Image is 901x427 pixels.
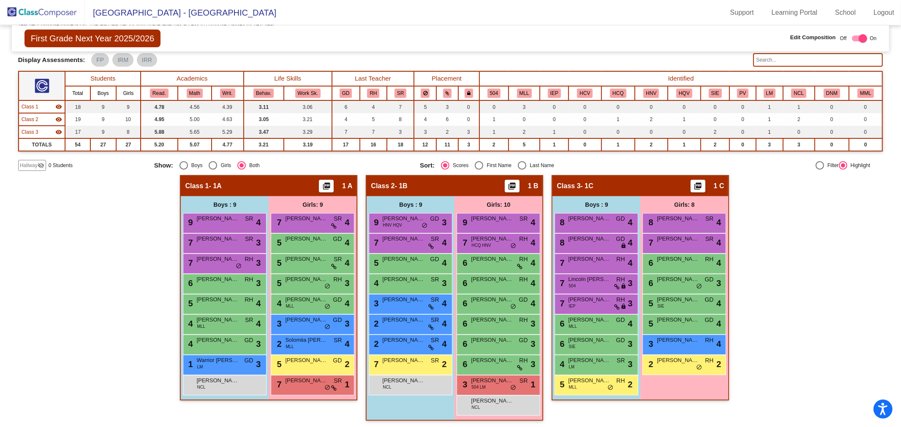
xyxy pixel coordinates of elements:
span: [PERSON_NAME] Beloit [382,255,425,263]
span: [PERSON_NAME] [657,255,699,263]
button: HCV [577,89,593,98]
th: Parent Volunteer [730,86,756,100]
th: Monitored ML [849,86,883,100]
span: [PERSON_NAME]. [PERSON_NAME] [382,214,425,223]
span: [PERSON_NAME] [568,214,610,223]
button: MLL [517,89,532,98]
td: 18 [387,138,414,151]
span: [PERSON_NAME] [196,275,239,284]
td: 0 [458,113,479,126]
span: 5 [372,258,378,268]
div: Last Name [526,162,554,169]
span: 4 [345,236,349,249]
span: 8 [558,238,564,247]
th: New to CLE [783,86,815,100]
th: Keep with teacher [458,86,479,100]
span: 4 [442,236,446,249]
span: SR [705,214,713,223]
span: 4 [628,236,632,249]
span: 3 [442,216,446,229]
span: RH [519,255,528,264]
td: 3 [436,100,458,113]
div: Scores [449,162,468,169]
th: Hi Cap - Verbal & Quantitative Qualification [668,86,701,100]
td: 3.06 [284,100,332,113]
span: do_not_disturb_alt [422,222,427,229]
div: Highlight [847,162,871,169]
span: [PERSON_NAME] [657,214,699,223]
button: Math [187,89,203,98]
mat-chip: IRR [137,53,157,67]
span: Show: [154,162,173,169]
td: 5 [414,100,436,113]
td: 1 [756,126,783,138]
a: Logout [867,6,901,19]
span: SR [245,214,253,223]
span: 6 [460,258,467,268]
th: Placement [414,71,479,86]
td: 2 [436,126,458,138]
span: 4 [345,257,349,269]
span: [PERSON_NAME] [285,214,327,223]
span: Class 2 [371,182,395,190]
button: 504 [487,89,501,98]
button: HNV [643,89,659,98]
button: PV [737,89,749,98]
mat-radio-group: Select an option [154,161,414,170]
td: 0 [815,100,849,113]
mat-icon: picture_as_pdf [693,182,703,194]
td: 0 [540,100,569,113]
td: 12 [414,138,436,151]
td: 9 [90,100,116,113]
td: 0 [815,138,849,151]
button: IEP [548,89,561,98]
span: HNV HQV [383,222,402,228]
td: 1 [756,100,783,113]
span: Display Assessments: [18,56,85,64]
span: 9 [460,218,467,227]
td: 3.47 [244,126,284,138]
span: RH [705,255,713,264]
td: 5.88 [141,126,178,138]
span: [PERSON_NAME] [471,235,513,243]
button: MML [857,89,874,98]
td: 8 [116,126,141,138]
button: SR [395,89,406,98]
span: 6 [646,258,653,268]
td: 18 [65,100,90,113]
td: 3.05 [244,113,284,126]
th: Life Skills [244,71,332,86]
span: Class 2 [22,116,38,123]
th: Ginger Donohue [332,86,360,100]
td: 0 [668,100,701,113]
td: 0 [479,100,509,113]
span: [GEOGRAPHIC_DATA] - [GEOGRAPHIC_DATA] [84,6,276,19]
td: 0 [701,100,730,113]
span: 4 [628,216,632,229]
td: 0 [815,126,849,138]
td: 0 [849,126,883,138]
td: 6 [332,100,360,113]
td: 5.07 [178,138,212,151]
span: RH [245,255,253,264]
td: 7 [360,126,387,138]
button: DNM [824,89,840,98]
button: HQV [676,89,692,98]
td: 0 [602,126,635,138]
td: 2 [479,138,509,151]
span: 7 [646,238,653,247]
td: 5.65 [178,126,212,138]
div: Girls: 10 [455,196,542,213]
td: 2 [701,138,730,151]
span: GD [616,214,625,223]
button: LM [764,89,776,98]
th: 504 Plan [479,86,509,100]
span: GD [333,235,342,243]
span: 4 [716,236,721,249]
a: Learning Portal [765,6,825,19]
td: 1 [540,126,569,138]
span: 9 [372,218,378,227]
button: Print Students Details [691,180,705,192]
td: 3 [783,138,815,151]
button: GD [340,89,352,98]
